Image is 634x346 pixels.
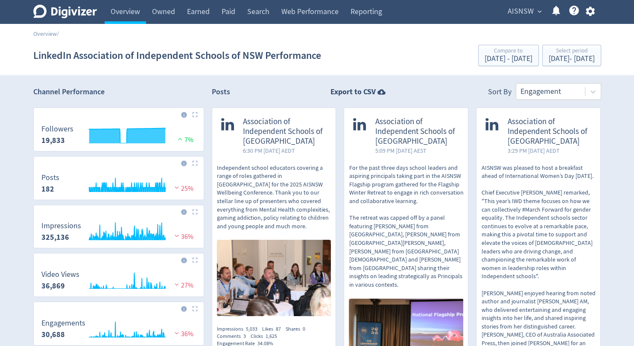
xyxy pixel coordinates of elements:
[172,281,181,288] img: negative-performance.svg
[192,306,198,311] img: Placeholder
[330,87,376,97] strong: Export to CSV
[41,329,65,340] strong: 30,688
[375,117,459,146] span: Association of Independent Schools of [GEOGRAPHIC_DATA]
[176,136,193,144] span: 7%
[243,117,327,146] span: Association of Independent Schools of [GEOGRAPHIC_DATA]
[212,108,336,319] a: Association of Independent Schools of [GEOGRAPHIC_DATA]6:30 PM [DATE] AEDTIndependent school educ...
[192,257,198,263] img: Placeholder
[549,55,595,63] div: [DATE] - [DATE]
[262,326,286,333] div: Likes
[507,117,591,146] span: Association of Independent Schools of [GEOGRAPHIC_DATA]
[172,184,193,193] span: 25%
[192,160,198,166] img: Placeholder
[41,318,85,328] dt: Engagements
[192,209,198,215] img: Placeholder
[41,135,65,145] strong: 19,833
[217,326,262,333] div: Impressions
[41,270,79,279] dt: Video Views
[172,330,181,336] img: negative-performance.svg
[508,5,534,18] span: AISNSW
[37,270,200,293] svg: Video Views 36,869
[41,232,69,242] strong: 325,136
[57,30,59,38] span: /
[243,333,246,340] span: 3
[192,112,198,117] img: Placeholder
[251,333,282,340] div: Clicks
[41,173,59,183] dt: Posts
[478,45,539,66] button: Compare to[DATE] - [DATE]
[549,48,595,55] div: Select period
[172,184,181,191] img: negative-performance.svg
[41,281,65,291] strong: 36,869
[41,184,54,194] strong: 182
[542,45,601,66] button: Select period[DATE]- [DATE]
[33,87,204,97] h2: Channel Performance
[286,326,310,333] div: Shares
[217,164,331,231] p: Independent school educators covering a range of roles gathered in [GEOGRAPHIC_DATA] for the 2025...
[41,221,81,231] dt: Impressions
[172,233,181,239] img: negative-performance.svg
[246,326,257,332] span: 5,033
[217,333,251,340] div: Comments
[176,136,184,142] img: positive-performance.svg
[33,42,321,69] h1: LinkedIn Association of Independent Schools of NSW Performance
[212,87,230,100] h2: Posts
[37,222,200,244] svg: Impressions 325,136
[266,333,277,340] span: 1,625
[172,233,193,241] span: 36%
[243,146,327,155] span: 6:30 PM [DATE] AEDT
[37,174,200,196] svg: Posts 182
[485,48,532,55] div: Compare to
[485,55,532,63] div: [DATE] - [DATE]
[33,30,57,38] a: Overview
[172,281,193,290] span: 27%
[37,125,200,148] svg: Followers 19,833
[375,146,459,155] span: 5:09 PM [DATE] AEST
[505,5,544,18] button: AISNSW
[507,146,591,155] span: 3:29 PM [DATE] AEDT
[37,319,200,342] svg: Engagements 30,688
[172,330,193,338] span: 36%
[217,240,331,316] img: https://media.cf.digivizer.com/images/linkedin-135727035-urn:li:ugcPost:7311288527650963457-c8fcd...
[349,164,463,289] p: For the past three days school leaders and aspiring principals taking part in the AISNSW Flagship...
[488,87,511,100] div: Sort By
[303,326,305,332] span: 0
[276,326,281,332] span: 87
[41,124,73,134] dt: Followers
[536,8,543,15] span: expand_more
